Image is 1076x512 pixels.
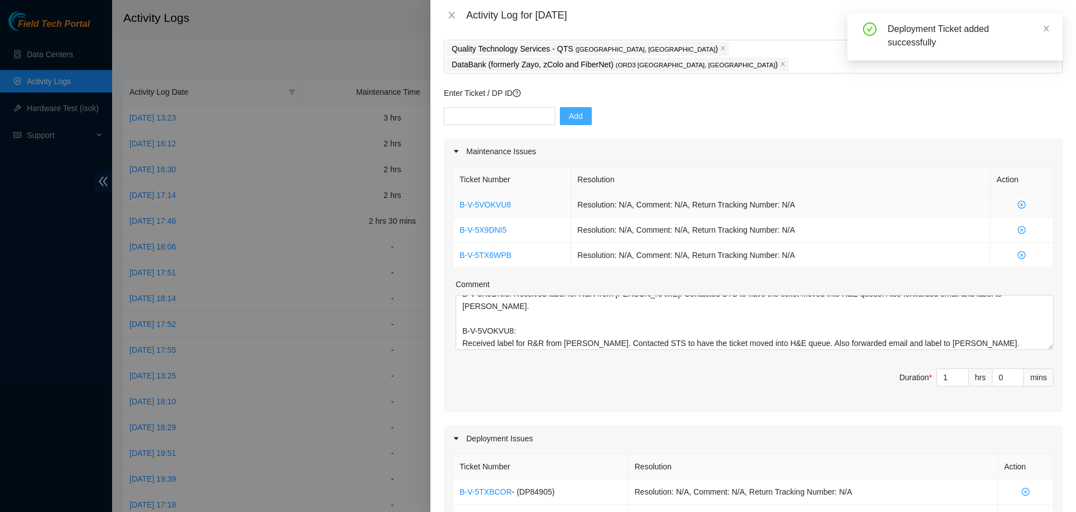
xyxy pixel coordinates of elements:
[571,192,990,218] td: Resolution: N/A, Comment: N/A, Return Tracking Number: N/A
[453,454,628,479] th: Ticket Number
[460,487,512,496] a: B-V-5TXBCOR
[628,479,998,505] td: Resolution: N/A, Comment: N/A, Return Tracking Number: N/A
[460,225,507,234] a: B-V-5X9DNI5
[444,139,1063,164] div: Maintenance Issues
[571,218,990,243] td: Resolution: N/A, Comment: N/A, Return Tracking Number: N/A
[720,45,726,52] span: close
[996,201,1047,209] span: close-circle
[452,43,718,56] p: Quality Technology Services - QTS )
[453,167,571,192] th: Ticket Number
[571,167,990,192] th: Resolution
[466,9,1063,21] div: Activity Log for [DATE]
[996,251,1047,259] span: close-circle
[569,110,583,122] span: Add
[969,368,992,386] div: hrs
[460,200,511,209] a: B-V-5VOKVU8
[888,22,1049,49] div: Deployment Ticket added successfully
[560,107,592,125] button: Add
[576,46,716,53] span: ( [GEOGRAPHIC_DATA], [GEOGRAPHIC_DATA]
[1004,488,1047,496] span: close-circle
[863,22,876,36] span: check-circle
[444,10,460,21] button: Close
[512,487,554,496] span: - ( DP84905 )
[460,251,512,260] a: B-V-5TX6WPB
[444,87,1063,99] p: Enter Ticket / DP ID
[990,167,1054,192] th: Action
[996,226,1047,234] span: close-circle
[456,295,1054,350] textarea: Comment
[780,61,786,68] span: close
[628,454,998,479] th: Resolution
[1042,25,1050,33] span: close
[998,454,1054,479] th: Action
[453,148,460,155] span: caret-right
[452,58,778,71] p: DataBank (formerly Zayo, zColo and FiberNet) )
[571,243,990,268] td: Resolution: N/A, Comment: N/A, Return Tracking Number: N/A
[447,11,456,20] span: close
[616,62,776,68] span: ( ORD3 [GEOGRAPHIC_DATA], [GEOGRAPHIC_DATA]
[453,435,460,442] span: caret-right
[444,426,1063,451] div: Deployment Issues
[1024,368,1054,386] div: mins
[899,371,932,384] div: Duration
[513,89,521,97] span: question-circle
[456,278,490,290] label: Comment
